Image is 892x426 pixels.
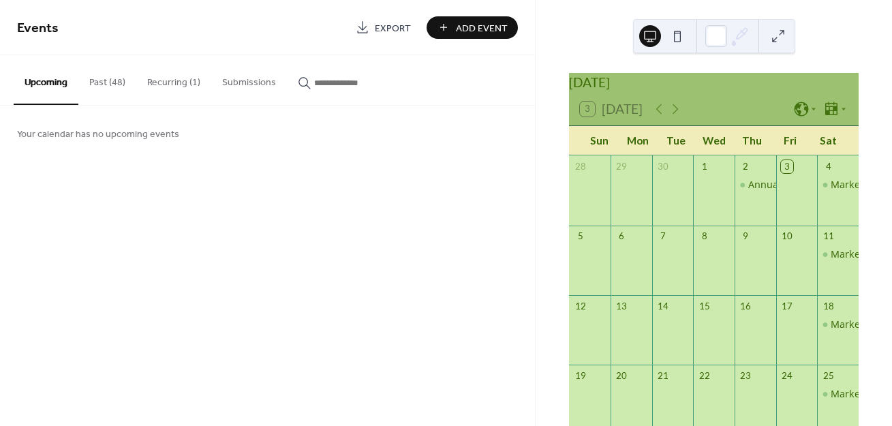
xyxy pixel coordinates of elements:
[771,126,810,155] div: Fri
[618,126,656,155] div: Mon
[748,178,815,192] div: Annual Dinner
[739,230,752,243] div: 9
[456,21,508,35] span: Add Event
[698,300,711,312] div: 15
[822,370,835,382] div: 25
[375,21,411,35] span: Export
[17,15,59,42] span: Events
[817,247,859,261] div: Market
[574,370,587,382] div: 19
[817,387,859,401] div: Market
[817,178,859,192] div: Market
[14,55,78,105] button: Upcoming
[831,178,863,192] div: Market
[615,160,628,172] div: 29
[574,300,587,312] div: 12
[733,126,771,155] div: Thu
[657,230,669,243] div: 7
[657,126,695,155] div: Tue
[580,126,618,155] div: Sun
[817,318,859,331] div: Market
[427,16,518,39] button: Add Event
[739,300,752,312] div: 16
[739,370,752,382] div: 23
[739,160,752,172] div: 2
[136,55,211,104] button: Recurring (1)
[657,160,669,172] div: 30
[695,126,733,155] div: Wed
[781,370,793,382] div: 24
[822,160,835,172] div: 4
[657,370,669,382] div: 21
[698,230,711,243] div: 8
[735,178,776,192] div: Annual Dinner
[831,247,863,261] div: Market
[569,73,859,93] div: [DATE]
[698,160,711,172] div: 1
[822,300,835,312] div: 18
[810,126,848,155] div: Sat
[345,16,421,39] a: Export
[615,230,628,243] div: 6
[574,160,587,172] div: 28
[831,387,863,401] div: Market
[211,55,287,104] button: Submissions
[78,55,136,104] button: Past (48)
[657,300,669,312] div: 14
[698,370,711,382] div: 22
[822,230,835,243] div: 11
[781,300,793,312] div: 17
[615,300,628,312] div: 13
[781,230,793,243] div: 10
[831,318,863,331] div: Market
[615,370,628,382] div: 20
[781,160,793,172] div: 3
[574,230,587,243] div: 5
[17,127,179,142] span: Your calendar has no upcoming events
